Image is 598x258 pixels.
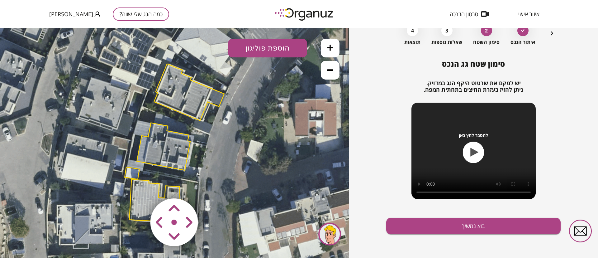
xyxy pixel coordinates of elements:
div: 4 [407,25,418,36]
button: איזור אישי [509,11,549,17]
button: בוא נמשיך [386,218,561,234]
h2: יש למקם את שרטוט היקף הגג במדויק. ניתן להזיז בעזרת החיצים בתחתית המפה. [386,80,561,93]
span: [PERSON_NAME] [49,11,93,17]
span: סימון השטח [473,39,500,45]
img: logo [270,6,339,23]
button: כמה הגג שלי שווה? [113,7,169,21]
button: [PERSON_NAME] [49,10,100,18]
span: להסבר לחץ כאן [459,133,488,138]
img: vector-smart-object-copy.png [137,157,212,232]
div: 3 [441,25,453,36]
span: סימון שטח גג הנכס [442,59,505,69]
span: שאלות נוספות [431,39,463,45]
span: סרטון הדרכה [450,11,478,17]
span: איזור אישי [518,11,539,17]
button: הוספת פוליגון [228,11,307,29]
span: תוצאות [404,39,420,45]
span: איתור הנכס [510,39,535,45]
div: 2 [481,25,492,36]
button: סרטון הדרכה [440,11,498,17]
